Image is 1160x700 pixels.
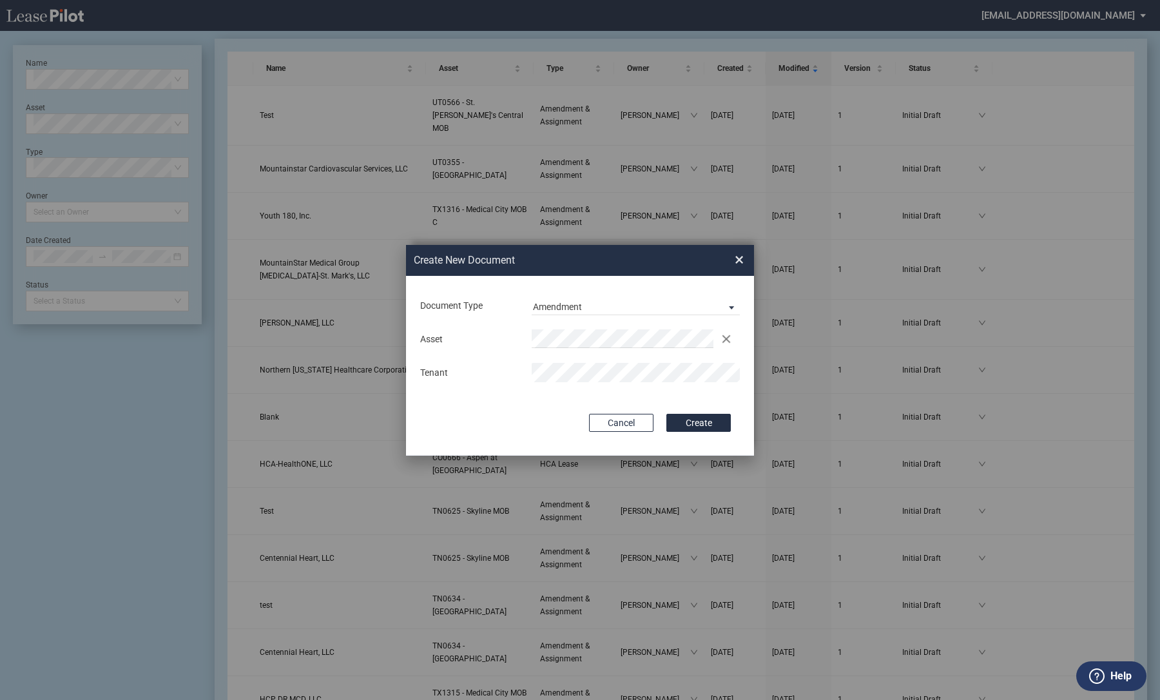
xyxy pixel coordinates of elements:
h2: Create New Document [414,253,688,267]
div: Tenant [412,367,524,380]
md-select: Document Type: Amendment [532,296,740,315]
div: Amendment [533,302,582,312]
button: Cancel [589,414,653,432]
label: Help [1110,668,1132,685]
span: × [735,249,744,270]
div: Asset [412,333,524,346]
div: Document Type [412,300,524,313]
md-dialog: Create New ... [406,245,754,456]
button: Create [666,414,731,432]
